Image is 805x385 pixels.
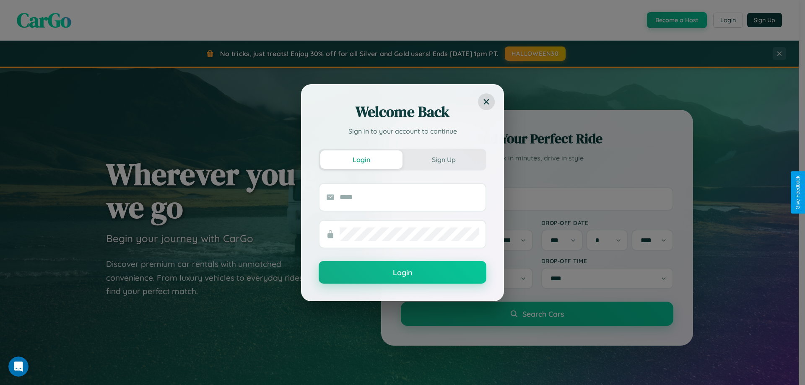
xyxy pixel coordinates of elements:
[795,176,801,209] div: Give Feedback
[8,357,29,377] iframe: Intercom live chat
[319,126,486,136] p: Sign in to your account to continue
[320,150,402,169] button: Login
[319,261,486,284] button: Login
[319,102,486,122] h2: Welcome Back
[402,150,485,169] button: Sign Up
